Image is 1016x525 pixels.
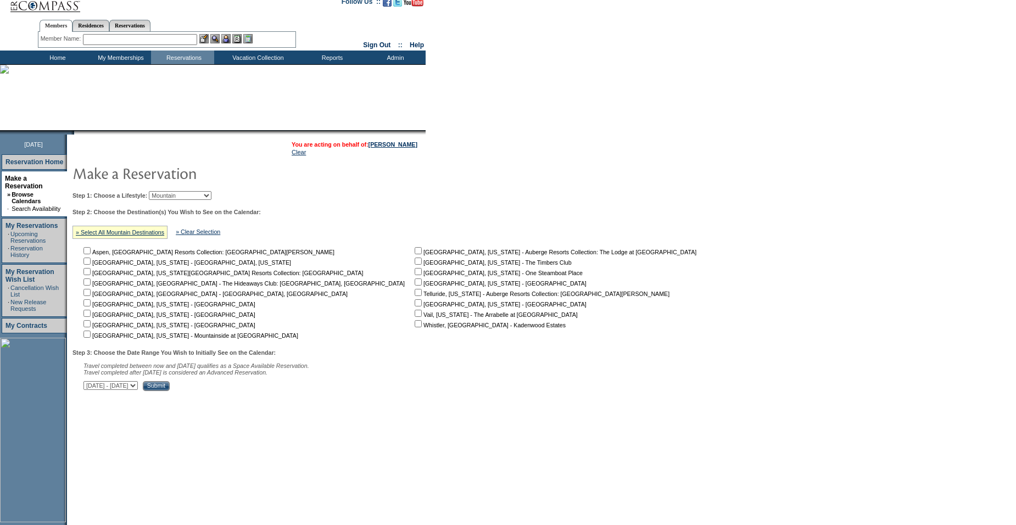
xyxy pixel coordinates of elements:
[81,270,363,276] nobr: [GEOGRAPHIC_DATA], [US_STATE][GEOGRAPHIC_DATA] Resorts Collection: [GEOGRAPHIC_DATA]
[81,291,348,297] nobr: [GEOGRAPHIC_DATA], [GEOGRAPHIC_DATA] - [GEOGRAPHIC_DATA], [GEOGRAPHIC_DATA]
[72,162,292,184] img: pgTtlMakeReservation.gif
[410,41,424,49] a: Help
[8,284,9,298] td: ·
[412,291,669,297] nobr: Telluride, [US_STATE] - Auberge Resorts Collection: [GEOGRAPHIC_DATA][PERSON_NAME]
[383,1,392,8] a: Become our fan on Facebook
[12,205,60,212] a: Search Availability
[363,41,390,49] a: Sign Out
[81,301,255,308] nobr: [GEOGRAPHIC_DATA], [US_STATE] - [GEOGRAPHIC_DATA]
[8,299,9,312] td: ·
[214,51,299,64] td: Vacation Collection
[299,51,362,64] td: Reports
[74,130,75,135] img: blank.gif
[412,311,578,318] nobr: Vail, [US_STATE] - The Arrabelle at [GEOGRAPHIC_DATA]
[221,34,231,43] img: Impersonate
[72,349,276,356] b: Step 3: Choose the Date Range You Wish to Initially See on the Calendar:
[10,299,46,312] a: New Release Requests
[10,284,59,298] a: Cancellation Wish List
[232,34,242,43] img: Reservations
[5,322,47,329] a: My Contracts
[81,249,334,255] nobr: Aspen, [GEOGRAPHIC_DATA] Resorts Collection: [GEOGRAPHIC_DATA][PERSON_NAME]
[412,322,566,328] nobr: Whistler, [GEOGRAPHIC_DATA] - Kadenwood Estates
[81,332,298,339] nobr: [GEOGRAPHIC_DATA], [US_STATE] - Mountainside at [GEOGRAPHIC_DATA]
[72,209,261,215] b: Step 2: Choose the Destination(s) You Wish to See on the Calendar:
[7,191,10,198] b: »
[412,301,587,308] nobr: [GEOGRAPHIC_DATA], [US_STATE] - [GEOGRAPHIC_DATA]
[398,41,403,49] span: ::
[7,205,10,212] td: ·
[5,222,58,230] a: My Reservations
[362,51,426,64] td: Admin
[81,280,405,287] nobr: [GEOGRAPHIC_DATA], [GEOGRAPHIC_DATA] - The Hideaways Club: [GEOGRAPHIC_DATA], [GEOGRAPHIC_DATA]
[199,34,209,43] img: b_edit.gif
[76,229,164,236] a: » Select All Mountain Destinations
[8,245,9,258] td: ·
[24,141,43,148] span: [DATE]
[72,20,109,31] a: Residences
[151,51,214,64] td: Reservations
[412,280,587,287] nobr: [GEOGRAPHIC_DATA], [US_STATE] - [GEOGRAPHIC_DATA]
[412,270,583,276] nobr: [GEOGRAPHIC_DATA], [US_STATE] - One Steamboat Place
[109,20,150,31] a: Reservations
[40,20,73,32] a: Members
[41,34,83,43] div: Member Name:
[12,191,41,204] a: Browse Calendars
[83,362,309,369] span: Travel completed between now and [DATE] qualifies as a Space Available Reservation.
[70,130,74,135] img: promoShadowLeftCorner.gif
[404,1,423,8] a: Subscribe to our YouTube Channel
[83,369,267,376] nobr: Travel completed after [DATE] is considered an Advanced Reservation.
[369,141,417,148] a: [PERSON_NAME]
[176,228,220,235] a: » Clear Selection
[10,245,43,258] a: Reservation History
[292,141,417,148] span: You are acting on behalf of:
[81,322,255,328] nobr: [GEOGRAPHIC_DATA], [US_STATE] - [GEOGRAPHIC_DATA]
[72,192,147,199] b: Step 1: Choose a Lifestyle:
[81,259,291,266] nobr: [GEOGRAPHIC_DATA], [US_STATE] - [GEOGRAPHIC_DATA], [US_STATE]
[412,259,572,266] nobr: [GEOGRAPHIC_DATA], [US_STATE] - The Timbers Club
[8,231,9,244] td: ·
[393,1,402,8] a: Follow us on Twitter
[88,51,151,64] td: My Memberships
[10,231,46,244] a: Upcoming Reservations
[5,175,43,190] a: Make a Reservation
[25,51,88,64] td: Home
[412,249,696,255] nobr: [GEOGRAPHIC_DATA], [US_STATE] - Auberge Resorts Collection: The Lodge at [GEOGRAPHIC_DATA]
[5,158,63,166] a: Reservation Home
[292,149,306,155] a: Clear
[143,381,170,391] input: Submit
[81,311,255,318] nobr: [GEOGRAPHIC_DATA], [US_STATE] - [GEOGRAPHIC_DATA]
[243,34,253,43] img: b_calculator.gif
[210,34,220,43] img: View
[5,268,54,283] a: My Reservation Wish List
